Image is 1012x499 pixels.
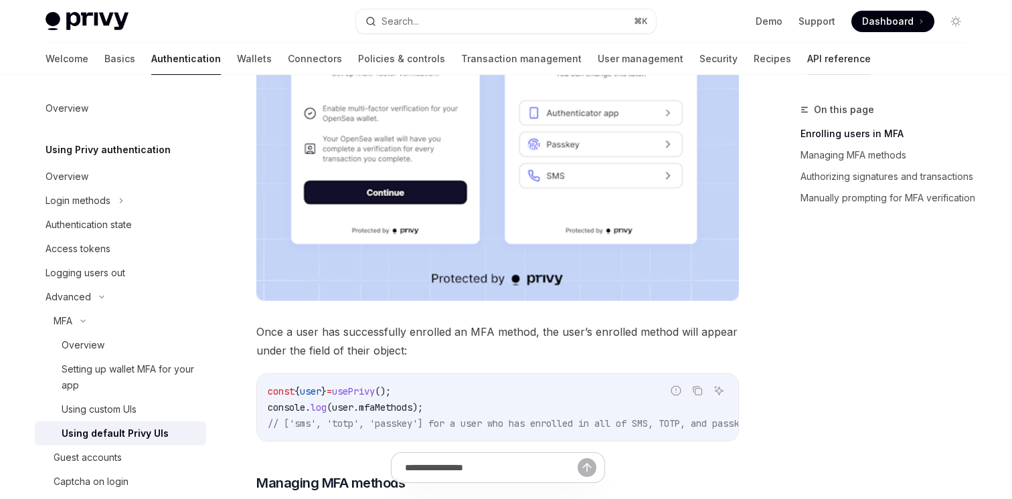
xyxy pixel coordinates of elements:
[62,425,169,441] div: Using default Privy UIs
[35,165,206,189] a: Overview
[800,166,977,187] a: Authorizing signatures and transactions
[35,421,206,445] a: Using default Privy UIs
[798,15,835,28] a: Support
[851,11,934,32] a: Dashboard
[311,401,327,413] span: log
[667,382,685,399] button: Report incorrect code
[754,43,791,75] a: Recipes
[358,43,445,75] a: Policies & controls
[35,470,206,494] a: Captcha on login
[359,401,412,413] span: mfaMethods
[35,397,206,421] a: Using custom UIs
[268,401,305,413] span: console
[62,361,198,393] div: Setting up wallet MFA for your app
[268,385,294,397] span: const
[46,100,88,116] div: Overview
[578,458,596,477] button: Send message
[104,43,135,75] a: Basics
[46,193,110,209] div: Login methods
[46,289,91,305] div: Advanced
[268,417,771,429] span: // ['sms', 'totp', 'passkey'] for a user who has enrolled in all of SMS, TOTP, and passkey MFA
[237,43,272,75] a: Wallets
[332,401,353,413] span: user
[46,217,132,233] div: Authentication state
[327,385,332,397] span: =
[62,337,104,353] div: Overview
[288,43,342,75] a: Connectors
[353,401,359,413] span: .
[689,382,706,399] button: Copy the contents from the code block
[321,385,327,397] span: }
[332,385,375,397] span: usePrivy
[461,43,582,75] a: Transaction management
[35,213,206,237] a: Authentication state
[598,43,683,75] a: User management
[46,43,88,75] a: Welcome
[35,333,206,357] a: Overview
[800,187,977,209] a: Manually prompting for MFA verification
[375,385,391,397] span: ();
[800,123,977,144] a: Enrolling users in MFA
[35,445,206,470] a: Guest accounts
[800,144,977,166] a: Managing MFA methods
[46,12,129,31] img: light logo
[46,241,110,257] div: Access tokens
[814,102,874,118] span: On this page
[382,13,419,29] div: Search...
[305,401,311,413] span: .
[46,265,125,281] div: Logging users out
[710,382,728,399] button: Ask AI
[54,474,129,490] div: Captcha on login
[294,385,300,397] span: {
[862,15,914,28] span: Dashboard
[151,43,221,75] a: Authentication
[945,11,966,32] button: Toggle dark mode
[300,385,321,397] span: user
[412,401,423,413] span: );
[699,43,738,75] a: Security
[35,357,206,397] a: Setting up wallet MFA for your app
[35,237,206,261] a: Access tokens
[62,401,137,417] div: Using custom UIs
[35,96,206,120] a: Overview
[46,142,171,158] h5: Using Privy authentication
[256,322,739,360] span: Once a user has successfully enrolled an MFA method, the user’s enrolled method will appear under...
[356,9,656,33] button: Search...⌘K
[807,43,871,75] a: API reference
[35,261,206,285] a: Logging users out
[46,169,88,185] div: Overview
[756,15,782,28] a: Demo
[327,401,332,413] span: (
[54,313,72,329] div: MFA
[634,16,648,27] span: ⌘ K
[54,450,122,466] div: Guest accounts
